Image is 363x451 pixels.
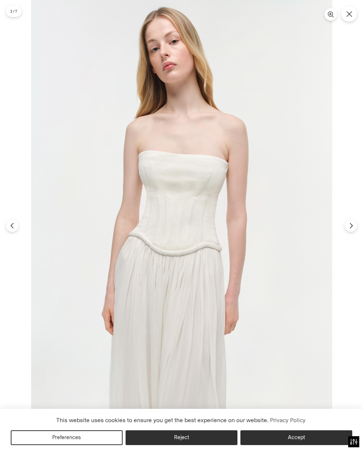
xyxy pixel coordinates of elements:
[11,430,123,445] button: Preferences
[6,219,19,232] button: Previous
[324,8,337,21] button: Zoom
[344,219,357,232] button: Next
[341,6,357,22] button: Close
[126,430,237,445] button: Reject
[6,6,21,17] div: 2 / 7
[56,417,269,424] span: This website uses cookies to ensure you get the best experience on our website.
[240,430,352,445] button: Accept
[269,415,306,426] a: Privacy Policy (opens in a new tab)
